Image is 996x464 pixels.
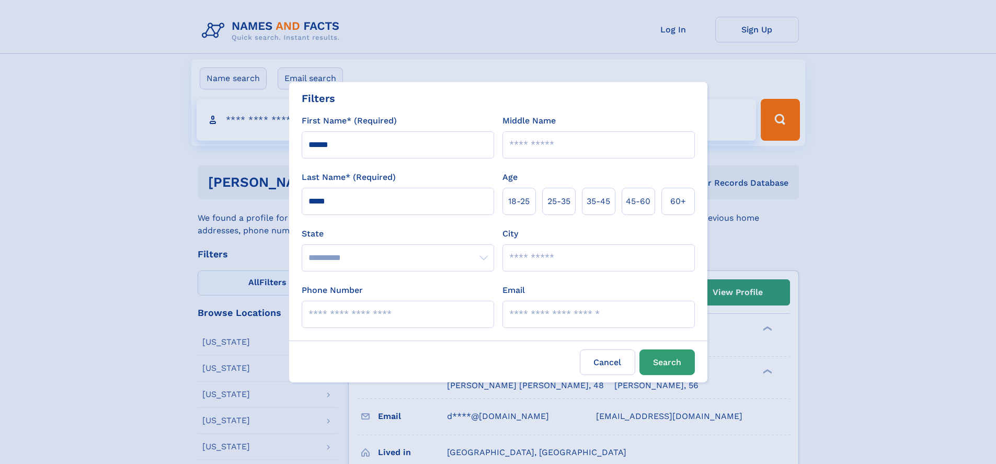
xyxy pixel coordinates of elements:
span: 18‑25 [508,195,530,208]
span: 25‑35 [547,195,570,208]
label: Cancel [580,349,635,375]
span: 35‑45 [587,195,610,208]
label: City [502,228,518,240]
label: Middle Name [502,115,556,127]
label: Age [502,171,518,184]
label: Email [502,284,525,297]
label: Phone Number [302,284,363,297]
label: State [302,228,494,240]
div: Filters [302,90,335,106]
span: 60+ [670,195,686,208]
label: First Name* (Required) [302,115,397,127]
label: Last Name* (Required) [302,171,396,184]
button: Search [639,349,695,375]
span: 45‑60 [626,195,650,208]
